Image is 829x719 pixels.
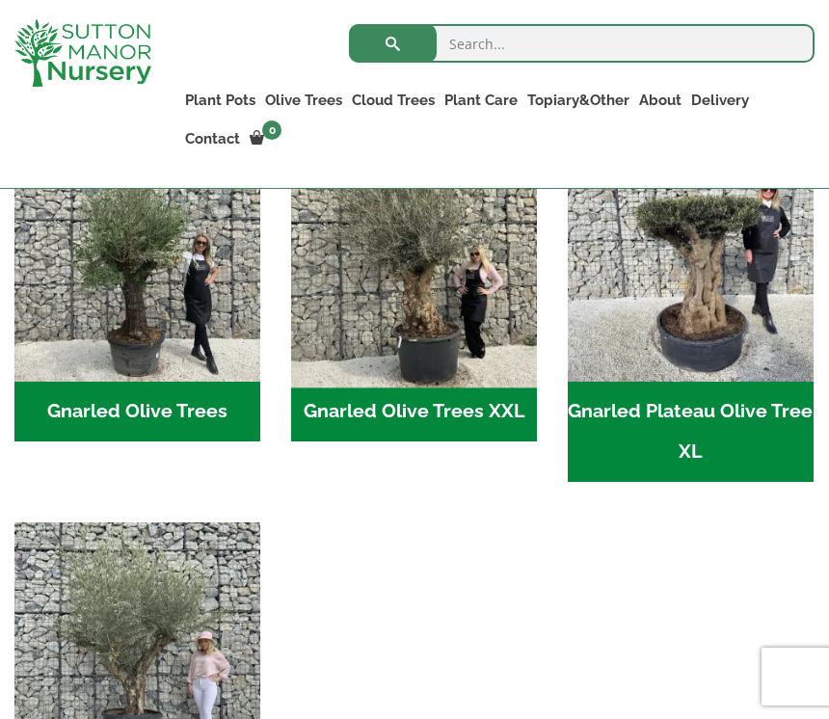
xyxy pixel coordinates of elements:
a: Plant Pots [180,87,260,114]
a: Visit product category Gnarled Olive Trees [14,136,260,441]
input: Search... [349,24,815,63]
a: Plant Care [440,87,522,114]
img: Gnarled Olive Trees XXL [284,130,543,388]
a: Cloud Trees [347,87,440,114]
h2: Gnarled Plateau Olive Tree XL [568,382,814,482]
img: logo [14,19,151,87]
a: About [634,87,686,114]
h2: Gnarled Olive Trees [14,382,260,441]
a: Topiary&Other [522,87,634,114]
h2: Gnarled Olive Trees XXL [291,382,537,441]
a: Visit product category Gnarled Olive Trees XXL [291,136,537,441]
img: Gnarled Olive Trees [14,136,260,382]
a: Visit product category Gnarled Plateau Olive Tree XL [568,136,814,482]
a: Contact [180,125,245,152]
a: Olive Trees [260,87,347,114]
a: Delivery [686,87,754,114]
img: Gnarled Plateau Olive Tree XL [568,136,814,382]
a: 0 [245,125,287,152]
span: 0 [262,120,281,140]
